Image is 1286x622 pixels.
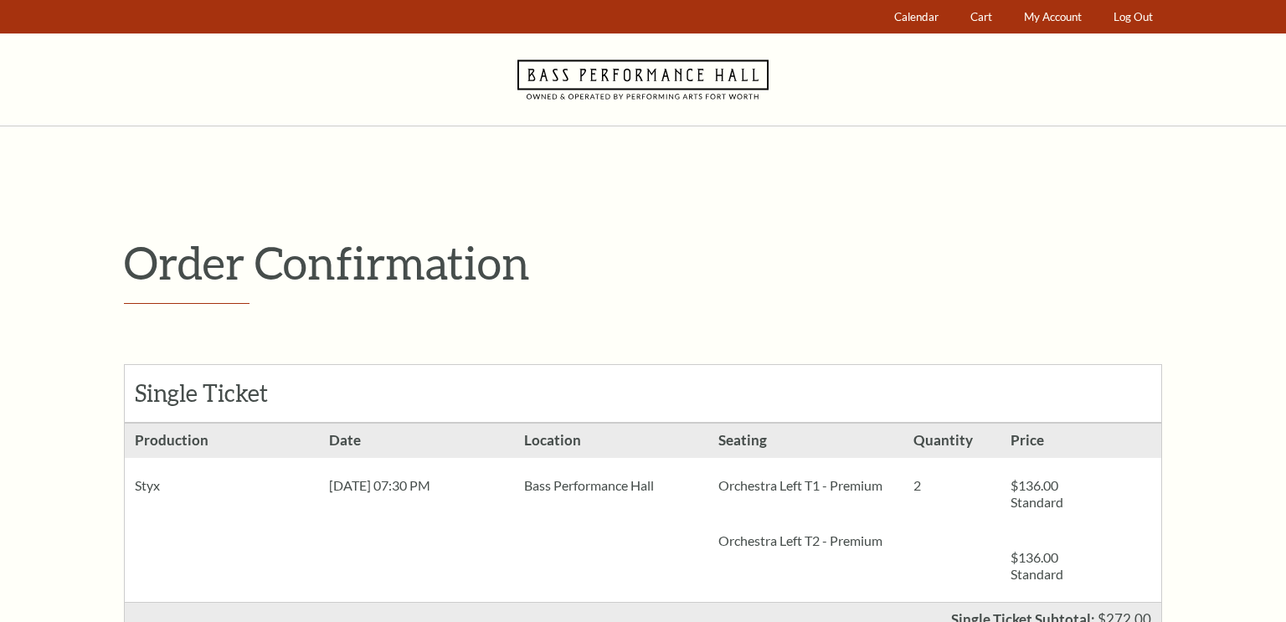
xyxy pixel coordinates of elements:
span: $136.00 Standard [1011,549,1063,582]
span: Bass Performance Hall [524,477,654,493]
h3: Production [125,424,319,458]
h3: Seating [708,424,903,458]
a: Log Out [1106,1,1161,33]
a: Calendar [887,1,947,33]
span: Calendar [894,10,939,23]
div: Styx [125,458,319,513]
h3: Date [319,424,513,458]
span: Cart [970,10,992,23]
a: My Account [1016,1,1090,33]
p: Order Confirmation [124,235,1162,290]
a: Cart [963,1,1001,33]
h3: Location [514,424,708,458]
h3: Price [1001,424,1098,458]
span: $136.00 Standard [1011,477,1063,510]
h3: Quantity [903,424,1001,458]
h2: Single Ticket [135,379,318,408]
span: My Account [1024,10,1082,23]
p: 2 [913,477,990,494]
p: Orchestra Left T1 - Premium [718,477,892,494]
p: Orchestra Left T2 - Premium [718,532,892,549]
div: [DATE] 07:30 PM [319,458,513,513]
